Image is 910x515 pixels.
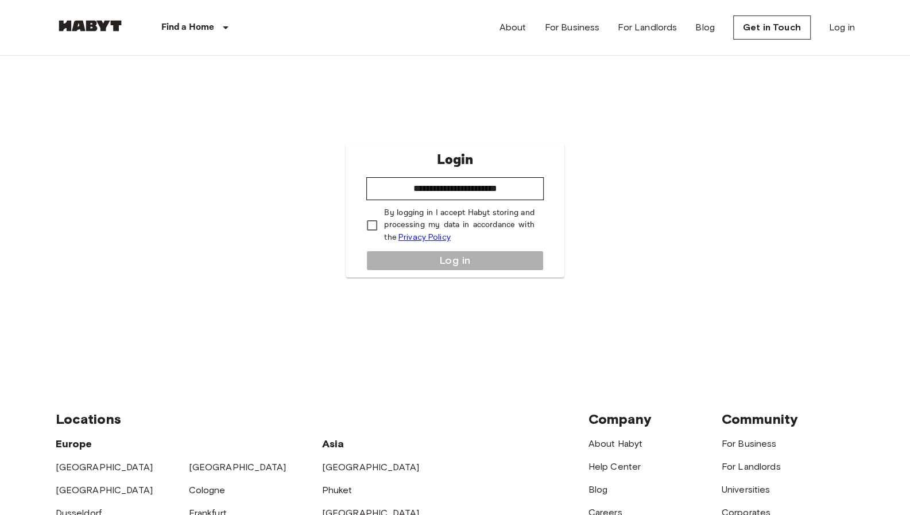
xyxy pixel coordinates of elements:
a: Phuket [322,485,353,496]
span: Europe [56,438,92,450]
a: Universities [722,484,770,495]
a: For Business [722,438,777,449]
a: [GEOGRAPHIC_DATA] [56,462,153,473]
a: About Habyt [588,438,643,449]
span: Locations [56,411,121,427]
span: Community [722,411,798,427]
a: About [499,21,526,34]
span: Company [588,411,652,427]
a: Privacy Policy [398,232,451,242]
p: Login [436,150,473,170]
a: Help Center [588,461,641,472]
a: Log in [829,21,855,34]
p: Find a Home [161,21,215,34]
p: By logging in I accept Habyt storing and processing my data in accordance with the [384,207,534,244]
a: Cologne [189,485,226,496]
a: Blog [588,484,608,495]
a: Blog [695,21,715,34]
a: Get in Touch [733,15,811,40]
a: For Landlords [722,461,781,472]
span: Asia [322,438,344,450]
img: Habyt [56,20,125,32]
a: For Landlords [618,21,677,34]
a: For Business [544,21,599,34]
a: [GEOGRAPHIC_DATA] [189,462,286,473]
a: [GEOGRAPHIC_DATA] [322,462,420,473]
a: [GEOGRAPHIC_DATA] [56,485,153,496]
